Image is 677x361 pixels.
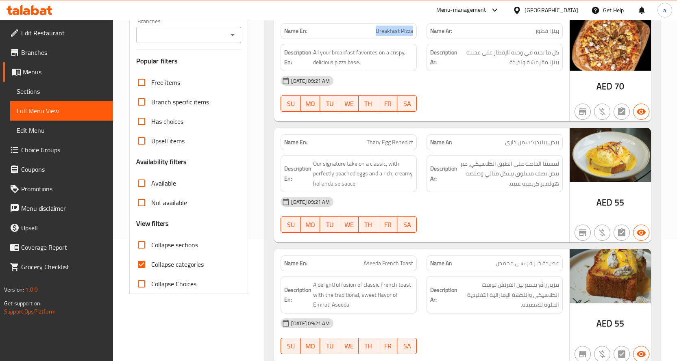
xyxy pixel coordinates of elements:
button: WE [339,338,359,354]
button: FR [378,95,398,112]
button: SA [397,95,417,112]
span: Aseeda French Toast [364,259,413,268]
span: Full Menu View [17,106,107,116]
span: Not available [151,198,187,208]
span: TU [323,98,336,110]
strong: Name Ar: [430,27,452,35]
button: Open [227,29,238,41]
span: Menus [23,67,107,77]
span: AED [596,316,612,331]
button: FR [378,338,398,354]
span: Coverage Report [21,242,107,252]
span: MO [304,219,317,231]
button: WE [339,216,359,233]
strong: Description Ar: [430,164,457,184]
span: بيتزا فطور [535,27,559,35]
div: [GEOGRAPHIC_DATA] [525,6,578,15]
a: Full Menu View [10,101,113,121]
button: Available [633,225,649,241]
span: Edit Menu [17,125,107,135]
span: Collapse Choices [151,279,196,289]
strong: Description En: [284,48,311,67]
span: TH [362,98,375,110]
strong: Name En: [284,27,307,35]
span: TH [362,340,375,352]
span: Collapse categories [151,259,204,269]
span: Sections [17,86,107,96]
button: Purchased item [594,225,610,241]
span: Upsell items [151,136,185,146]
span: Promotions [21,184,107,194]
strong: Description Ar: [430,285,457,305]
span: MO [304,98,317,110]
span: FR [381,219,394,231]
button: Not branch specific item [575,225,591,241]
button: MO [300,216,320,233]
a: Sections [10,82,113,101]
span: 55 [614,195,624,210]
span: A delightful fusion of classic French toast with the traditional, sweet flavor of Emirati Aseeda. [313,280,413,310]
img: BREAKFAST_PIZZA_60638953499317112762.jpg [570,17,651,71]
span: SU [284,219,297,231]
span: WE [342,340,355,352]
button: SU [281,216,300,233]
span: 1.0.0 [25,284,38,295]
span: WE [342,219,355,231]
a: Choice Groups [3,140,113,160]
span: 70 [614,78,624,94]
span: Thary Egg Benedict [367,138,413,147]
strong: Name Ar: [430,138,452,147]
span: Has choices [151,117,183,126]
span: FR [381,98,394,110]
span: SU [284,340,297,352]
a: Coupons [3,160,113,179]
h3: View filters [136,219,169,228]
span: SA [401,219,414,231]
a: Branches [3,43,113,62]
button: TH [359,95,378,112]
strong: Name Ar: [430,259,452,268]
span: عصيدة خبز فرنسى محمص [496,259,559,268]
span: TU [323,340,336,352]
a: Promotions [3,179,113,199]
button: TH [359,216,378,233]
span: Choice Groups [21,145,107,155]
span: لمستنا الخاصة على الطبق الكلاسيكي، مع بيض نصف مسلوق بشكل مثالي وصلصة هولنديز كريمية غنية. [459,159,559,189]
span: Version: [4,284,24,295]
button: Available [633,104,649,120]
a: Grocery Checklist [3,257,113,277]
span: Our signature take on a classic, with perfectly poached eggs and a rich, creamy hollandaise sauce. [313,159,413,189]
span: AED [596,195,612,210]
span: SA [401,340,414,352]
span: Get support on: [4,298,41,309]
span: TU [323,219,336,231]
a: Menus [3,62,113,82]
span: SU [284,98,297,110]
strong: Description En: [284,164,311,184]
button: MO [300,95,320,112]
span: Branch specific items [151,97,209,107]
span: Branches [21,48,107,57]
span: MO [304,340,317,352]
button: TH [359,338,378,354]
strong: Description Ar: [430,48,457,67]
span: كل ما تحبه في وجبة الإفطار على عجينة بيتزا مقرمشة ولذيذة [459,48,559,67]
span: [DATE] 09:21 AM [288,320,333,327]
span: TH [362,219,375,231]
span: WE [342,98,355,110]
span: Coupons [21,164,107,174]
span: Free items [151,78,180,87]
img: ASEEDA_FRENCH_TOAST_46_AE638953499325861804.jpg [570,249,651,303]
span: Available [151,178,176,188]
span: Menu disclaimer [21,203,107,213]
span: Collapse sections [151,240,198,250]
button: SU [281,95,300,112]
span: a [663,6,666,15]
a: Edit Menu [10,121,113,140]
img: THARY_EGG_BENEDICT_50638953499309742676.jpg [570,128,651,182]
span: AED [596,78,612,94]
a: Edit Restaurant [3,23,113,43]
strong: Name En: [284,259,307,268]
a: Menu disclaimer [3,199,113,218]
button: MO [300,338,320,354]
